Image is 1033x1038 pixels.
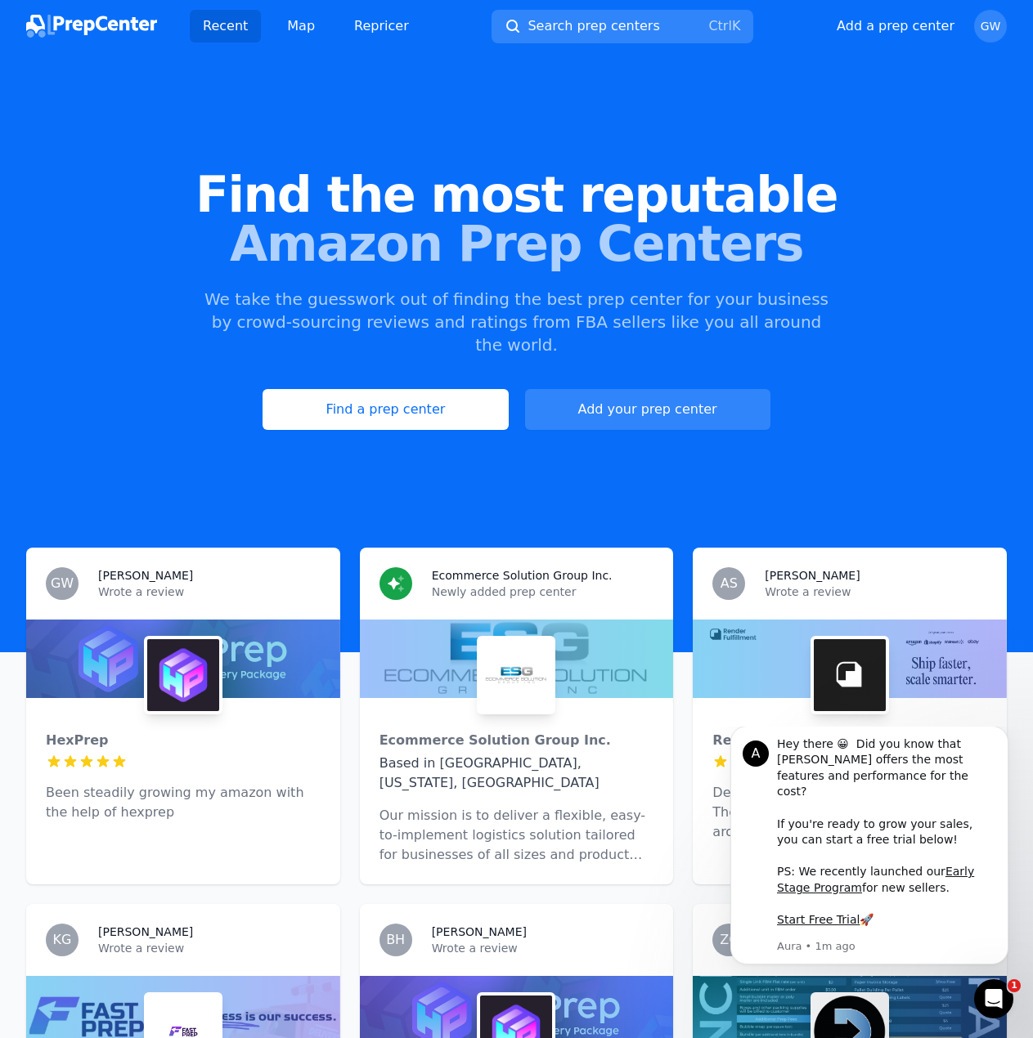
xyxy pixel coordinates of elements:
[525,389,770,430] button: Add your prep center
[26,219,1007,268] span: Amazon Prep Centers
[46,783,321,822] p: Been steadily growing my amazon with the help of hexprep
[147,639,219,711] img: HexPrep
[528,16,659,36] span: Search prep centers
[37,14,63,40] div: Profile image for Aura
[71,10,290,210] div: Message content
[360,548,674,884] a: Ecommerce Solution Group Inc.Newly added prep centerEcommerce Solution Group Inc.Ecommerce Soluti...
[98,584,321,600] p: Wrote a review
[732,18,741,34] kbd: K
[974,979,1013,1018] iframe: Intercom live chat
[98,940,321,956] p: Wrote a review
[51,577,74,590] span: GW
[26,170,1007,219] span: Find the most reputable
[190,10,261,43] a: Recent
[380,754,654,793] div: Based in [GEOGRAPHIC_DATA], [US_STATE], [GEOGRAPHIC_DATA]
[53,933,72,946] span: KG
[380,731,654,750] div: Ecommerce Solution Group Inc.
[721,577,738,590] span: AS
[432,924,527,940] h3: [PERSON_NAME]
[814,639,886,711] img: Render Fulfillment
[765,584,987,600] p: Wrote a review
[708,18,731,34] kbd: Ctrl
[203,288,831,356] p: We take the guesswork out of finding the best prep center for your business by crowd-sourcing rev...
[386,933,405,946] span: BH
[380,806,654,865] p: Our mission is to deliver a flexible, easy-to-implement logistics solution tailored for businesse...
[71,10,290,202] div: Hey there 😀 Did you know that [PERSON_NAME] offers the most features and performance for the cost...
[974,10,1007,43] button: GW
[71,213,290,227] p: Message from Aura, sent 1m ago
[480,639,552,711] img: Ecommerce Solution Group Inc.
[46,731,321,750] div: HexPrep
[706,727,1033,974] iframe: Intercom notifications message
[1008,979,1021,992] span: 1
[263,389,508,430] a: Find a prep center
[981,20,1001,32] span: GW
[432,940,654,956] p: Wrote a review
[274,10,328,43] a: Map
[341,10,422,43] a: Repricer
[26,15,157,38] img: PrepCenter
[26,548,340,884] a: GW[PERSON_NAME]Wrote a reviewHexPrepHexPrepBeen steadily growing my amazon with the help of hexprep
[693,548,1007,884] a: AS[PERSON_NAME]Wrote a reviewRender FulfillmentRender FulfillmentDefinitely recommend Render Fulf...
[432,567,613,584] h3: Ecommerce Solution Group Inc.
[837,16,954,36] button: Add a prep center
[98,567,193,584] h3: [PERSON_NAME]
[98,924,193,940] h3: [PERSON_NAME]
[71,186,154,199] a: Start Free Trial
[492,10,753,43] button: Search prep centersCtrlK
[765,567,860,584] h3: [PERSON_NAME]
[432,584,654,600] p: Newly added prep center
[154,186,168,199] b: 🚀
